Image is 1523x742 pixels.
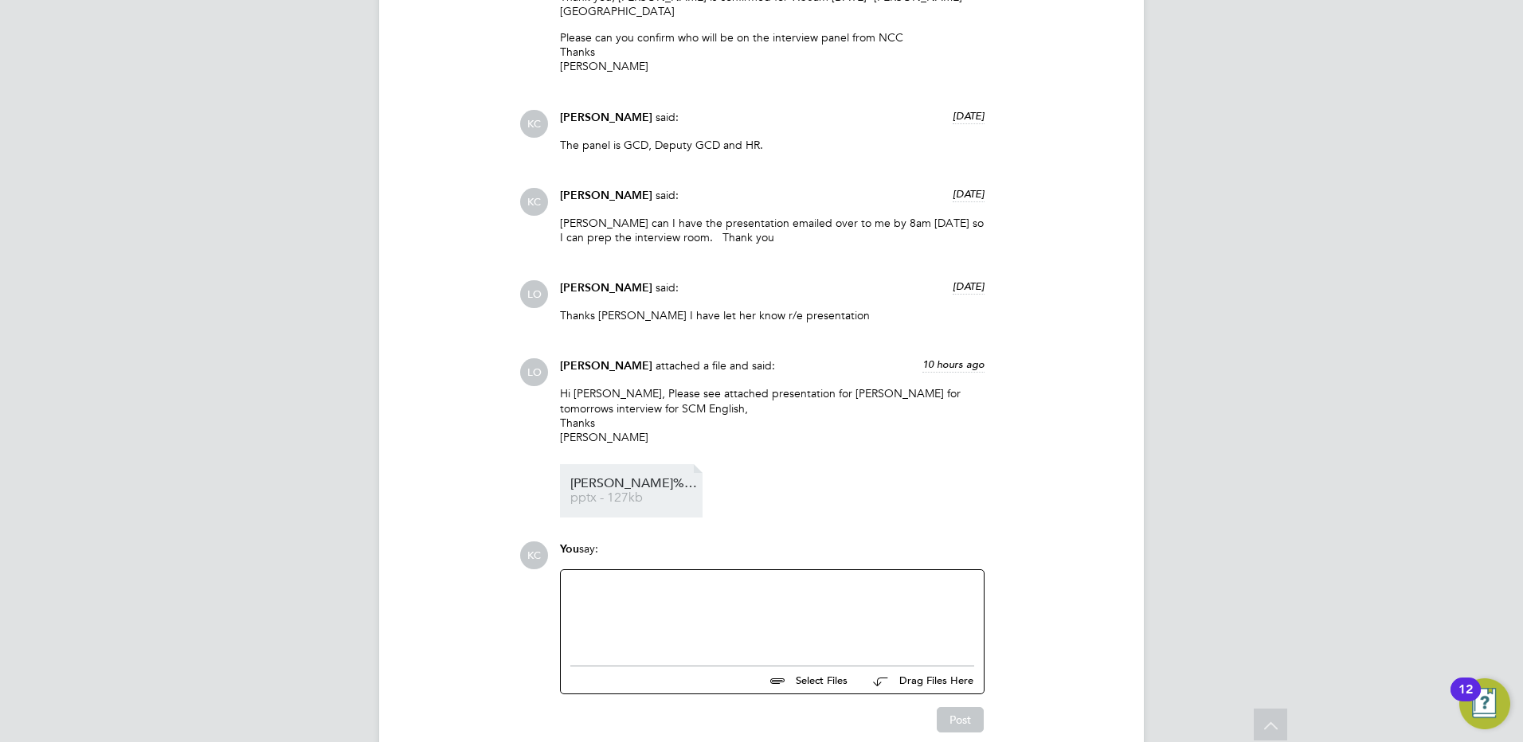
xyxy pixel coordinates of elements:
span: [DATE] [953,279,985,293]
span: [DATE] [953,109,985,123]
p: Hi [PERSON_NAME], Please see attached presentation for [PERSON_NAME] for tomorrows interview for ... [560,386,985,444]
span: [PERSON_NAME] [560,281,652,295]
span: LO [520,358,548,386]
div: 12 [1458,689,1473,710]
span: said: [656,188,679,202]
span: LO [520,280,548,308]
span: attached a file and said: [656,358,775,373]
a: [PERSON_NAME]%20D%20NCC%20Presentation pptx - 127kb [570,478,698,504]
span: said: [656,280,679,295]
span: KC [520,110,548,138]
button: Open Resource Center, 12 new notifications [1459,678,1510,729]
span: [PERSON_NAME] [560,189,652,202]
p: Please can you confirm who will be on the interview panel from NCC Thanks [PERSON_NAME] [560,30,985,74]
span: [DATE] [953,187,985,201]
span: pptx - 127kb [570,492,698,504]
span: said: [656,110,679,124]
span: You [560,542,579,556]
span: [PERSON_NAME] [560,111,652,124]
span: [PERSON_NAME] [560,359,652,373]
span: 10 hours ago [922,357,985,371]
div: say: [560,541,985,569]
button: Drag Files Here [860,664,974,697]
span: KC [520,188,548,216]
p: The panel is GCD, Deputy GCD and HR. [560,138,985,152]
p: [PERSON_NAME] can I have the presentation emailed over to me by 8am [DATE] so I can prep the inte... [560,216,985,244]
span: [PERSON_NAME]%20D%20NCC%20Presentation [570,478,698,490]
span: KC [520,541,548,569]
p: Thanks [PERSON_NAME] I have let her know r/e presentation [560,308,985,322]
button: Post [937,707,984,732]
